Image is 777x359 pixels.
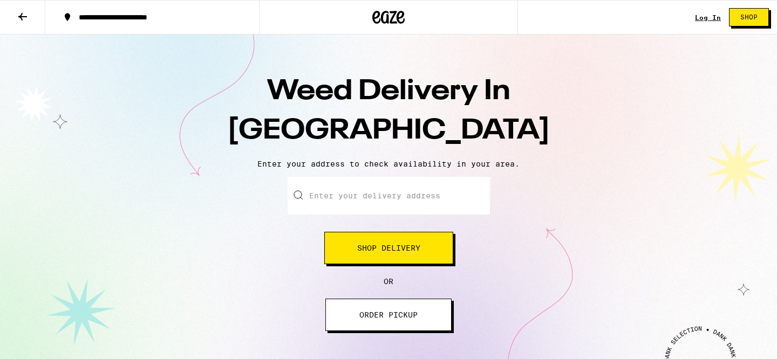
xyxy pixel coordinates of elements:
[695,14,721,21] a: Log In
[357,244,420,252] span: Shop Delivery
[740,14,758,20] span: Shop
[11,160,766,168] p: Enter your address to check availability in your area.
[288,177,490,215] input: Enter your delivery address
[324,232,453,264] button: Shop Delivery
[325,299,452,331] button: ORDER PICKUP
[227,117,550,145] span: [GEOGRAPHIC_DATA]
[729,8,769,26] button: Shop
[359,311,418,319] span: ORDER PICKUP
[200,72,577,151] h1: Weed Delivery In
[384,277,393,286] span: OR
[721,8,777,26] a: Shop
